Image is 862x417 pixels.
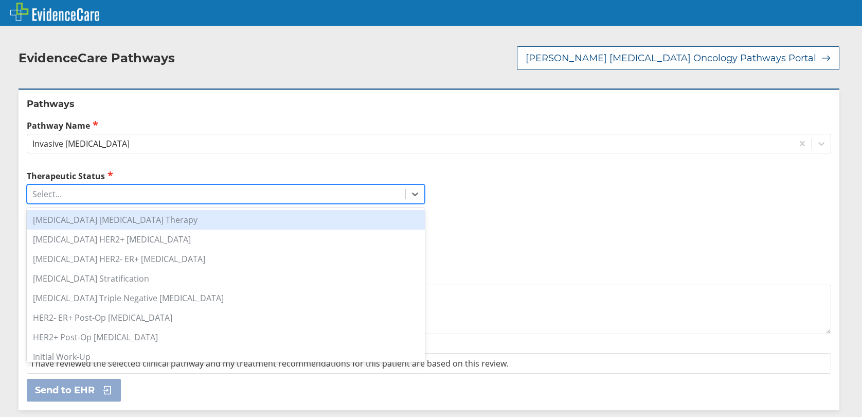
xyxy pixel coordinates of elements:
[10,3,99,21] img: EvidenceCare
[27,308,425,327] div: HER2- ER+ Post-Op [MEDICAL_DATA]
[27,98,831,110] h2: Pathways
[27,347,425,367] div: Initial Work-Up
[27,288,425,308] div: [MEDICAL_DATA] Triple Negative [MEDICAL_DATA]
[27,327,425,347] div: HER2+ Post-Op [MEDICAL_DATA]
[35,384,95,396] span: Send to EHR
[27,230,425,249] div: [MEDICAL_DATA] HER2+ [MEDICAL_DATA]
[27,269,425,288] div: [MEDICAL_DATA] Stratification
[27,210,425,230] div: [MEDICAL_DATA] [MEDICAL_DATA] Therapy
[526,52,816,64] span: [PERSON_NAME] [MEDICAL_DATA] Oncology Pathways Portal
[27,170,425,182] label: Therapeutic Status
[32,188,62,200] div: Select...
[27,249,425,269] div: [MEDICAL_DATA] HER2- ER+ [MEDICAL_DATA]
[27,271,831,282] label: Additional Details
[27,119,831,131] label: Pathway Name
[517,46,839,70] button: [PERSON_NAME] [MEDICAL_DATA] Oncology Pathways Portal
[32,138,130,149] div: Invasive [MEDICAL_DATA]
[31,358,509,369] span: I have reviewed the selected clinical pathway and my treatment recommendations for this patient a...
[27,379,121,402] button: Send to EHR
[19,50,175,66] h2: EvidenceCare Pathways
